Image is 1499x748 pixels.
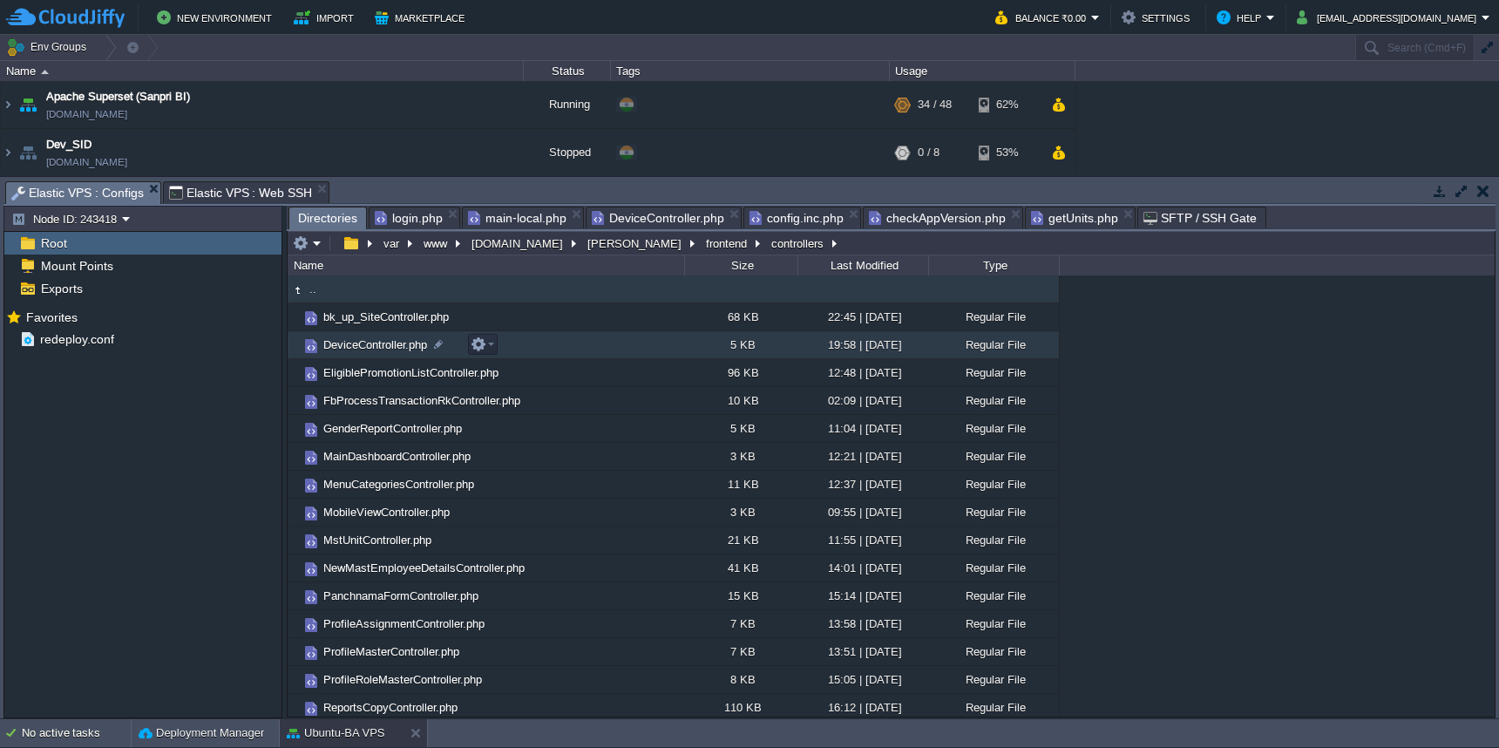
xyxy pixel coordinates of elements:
div: 3 KB [684,499,797,526]
img: AMDAwAAAACH5BAEAAAAALAAAAAABAAEAAAICRAEAOw== [288,471,302,498]
span: DeviceController.php [321,337,430,352]
div: Regular File [928,303,1059,330]
span: Apache Superset (Sanpri BI) [46,88,190,105]
span: Elastic VPS : Web SSH [169,182,313,203]
div: 5 KB [684,415,797,442]
div: 11:04 | [DATE] [797,415,928,442]
a: NewMastEmployeeDetailsController.php [321,561,527,575]
img: AMDAwAAAACH5BAEAAAAALAAAAAABAAEAAAICRAEAOw== [288,331,302,358]
div: 19:58 | [DATE] [797,331,928,358]
div: 53% [979,129,1035,176]
li: /var/www/sevarth.in.net/Yatharth/frontend/controllers/DeviceController.php [586,207,742,228]
a: FbProcessTransactionRkController.php [321,393,523,408]
div: 02:09 | [DATE] [797,387,928,414]
button: www [421,235,451,251]
div: Regular File [928,471,1059,498]
img: AMDAwAAAACH5BAEAAAAALAAAAAABAAEAAAICRAEAOw== [302,392,321,411]
span: redeploy.conf [37,331,117,347]
span: ReportsCopyController.php [321,700,460,715]
div: Regular File [928,610,1059,637]
button: frontend [703,235,751,251]
button: [EMAIL_ADDRESS][DOMAIN_NAME] [1297,7,1482,28]
button: Help [1217,7,1266,28]
a: MobileViewController.php [321,505,452,520]
div: Usage [891,61,1075,81]
div: 7 KB [684,638,797,665]
img: AMDAwAAAACH5BAEAAAAALAAAAAABAAEAAAICRAEAOw== [1,81,15,128]
button: Ubuntu-BA VPS [287,724,385,742]
div: No active tasks [22,719,131,747]
a: Root [37,235,70,251]
img: AMDAwAAAACH5BAEAAAAALAAAAAABAAEAAAICRAEAOw== [302,671,321,690]
div: Regular File [928,415,1059,442]
div: 13:51 | [DATE] [797,638,928,665]
div: Regular File [928,694,1059,721]
li: /var/www/sevarth.in.net/api/frontend/views/site/login.php [369,207,460,228]
img: AMDAwAAAACH5BAEAAAAALAAAAAABAAEAAAICRAEAOw== [288,499,302,526]
div: Regular File [928,554,1059,581]
div: 68 KB [684,303,797,330]
span: ProfileMasterController.php [321,644,462,659]
a: EligiblePromotionListController.php [321,365,501,380]
div: Regular File [928,582,1059,609]
div: 09:55 | [DATE] [797,499,928,526]
div: 11:55 | [DATE] [797,527,928,554]
button: var [381,235,404,251]
div: 12:21 | [DATE] [797,443,928,470]
div: 41 KB [684,554,797,581]
button: controllers [769,235,828,251]
img: AMDAwAAAACH5BAEAAAAALAAAAAABAAEAAAICRAEAOw== [302,448,321,467]
li: /var/www/sevarth.in.net/api/common/config/main-local.php [462,207,584,228]
div: Regular File [928,499,1059,526]
a: Favorites [23,310,80,324]
div: Regular File [928,527,1059,554]
a: MstUnitController.php [321,533,434,547]
img: AMDAwAAAACH5BAEAAAAALAAAAAABAAEAAAICRAEAOw== [288,443,302,470]
div: Stopped [524,129,611,176]
li: /var/www/sevarth.in.net/Yatharth/frontend/web/hrms_webservices/config.inc.php [743,207,861,228]
a: ProfileAssignmentController.php [321,616,487,631]
a: ProfileRoleMasterController.php [321,672,485,687]
a: MainDashboardController.php [321,449,473,464]
img: AMDAwAAAACH5BAEAAAAALAAAAAABAAEAAAICRAEAOw== [302,532,321,551]
div: 8 KB [684,666,797,693]
div: 34 / 48 [918,81,952,128]
img: AMDAwAAAACH5BAEAAAAALAAAAAABAAEAAAICRAEAOw== [288,666,302,693]
div: Regular File [928,638,1059,665]
iframe: chat widget [1426,678,1482,731]
a: [DOMAIN_NAME] [46,105,127,123]
img: AMDAwAAAACH5BAEAAAAALAAAAAABAAEAAAICRAEAOw== [288,554,302,581]
button: Node ID: 243418 [11,211,122,227]
img: AMDAwAAAACH5BAEAAAAALAAAAAABAAEAAAICRAEAOw== [16,129,40,176]
a: MenuCategoriesController.php [321,477,477,492]
span: Favorites [23,309,80,325]
div: 21 KB [684,527,797,554]
div: 11 KB [684,471,797,498]
span: Directories [298,207,357,229]
a: Exports [37,281,85,296]
img: AMDAwAAAACH5BAEAAAAALAAAAAABAAEAAAICRAEAOw== [288,610,302,637]
a: .. [307,282,319,296]
button: Deployment Manager [139,724,264,742]
div: 15 KB [684,582,797,609]
img: AMDAwAAAACH5BAEAAAAALAAAAAABAAEAAAICRAEAOw== [288,303,302,330]
span: Dev_SID [46,136,92,153]
img: AMDAwAAAACH5BAEAAAAALAAAAAABAAEAAAICRAEAOw== [16,81,40,128]
div: 13:58 | [DATE] [797,610,928,637]
li: /var/www/sevarth.in.net/Yatharth/frontend/web/hrms_webservices/getUnits.php [1025,207,1136,228]
img: AMDAwAAAACH5BAEAAAAALAAAAAABAAEAAAICRAEAOw== [302,588,321,607]
button: Balance ₹0.00 [995,7,1091,28]
img: AMDAwAAAACH5BAEAAAAALAAAAAABAAEAAAICRAEAOw== [288,638,302,665]
img: AMDAwAAAACH5BAEAAAAALAAAAAABAAEAAAICRAEAOw== [288,281,307,300]
span: main-local.php [468,207,566,228]
div: 0 / 8 [918,129,939,176]
a: PanchnamaFormController.php [321,588,481,603]
div: Status [525,61,610,81]
img: AMDAwAAAACH5BAEAAAAALAAAAAABAAEAAAICRAEAOw== [302,309,321,328]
